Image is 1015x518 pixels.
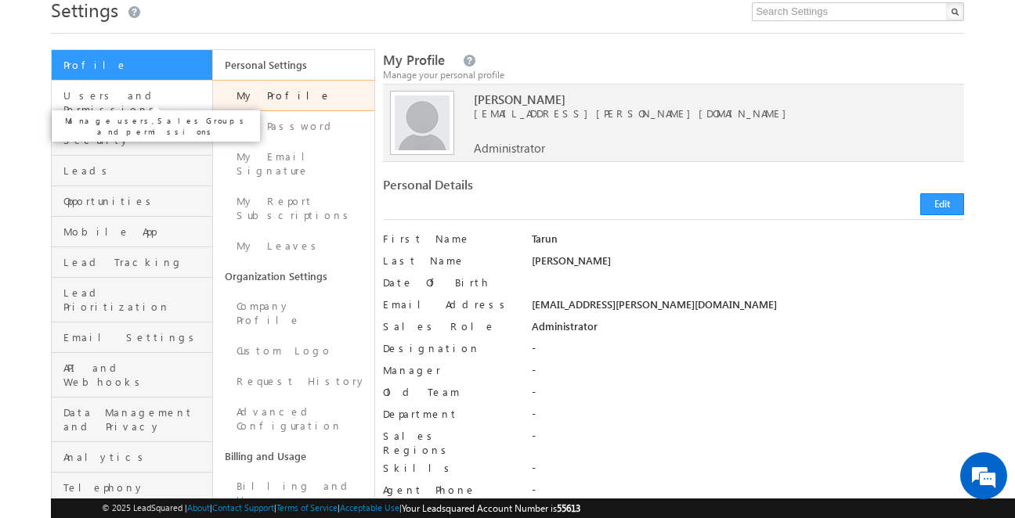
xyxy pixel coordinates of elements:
[213,336,374,366] a: Custom Logo
[52,50,212,81] a: Profile
[383,275,517,290] label: Date Of Birth
[532,232,964,254] div: Tarun
[532,429,964,451] div: -
[187,502,210,513] a: About
[340,502,399,513] a: Acceptable Use
[52,397,212,442] a: Data Management and Privacy
[383,341,517,355] label: Designation
[474,92,939,106] span: [PERSON_NAME]
[920,193,964,215] button: Edit
[532,461,964,483] div: -
[63,450,208,464] span: Analytics
[383,178,666,200] div: Personal Details
[63,330,208,344] span: Email Settings
[383,483,517,511] label: Agent Phone Numbers
[52,353,212,397] a: API and Webhooks
[212,502,274,513] a: Contact Support
[383,461,517,475] label: Skills
[63,58,208,72] span: Profile
[63,225,208,239] span: Mobile App
[532,363,964,385] div: -
[52,442,212,473] a: Analytics
[213,80,374,111] a: My Profile
[52,278,212,322] a: Lead Prioritization
[532,254,964,275] div: [PERSON_NAME]
[63,255,208,269] span: Lead Tracking
[63,88,208,117] span: Users and Permissions
[52,186,212,217] a: Opportunities
[63,361,208,389] span: API and Webhooks
[63,164,208,178] span: Leads
[52,473,212,503] a: Telephony
[532,341,964,363] div: -
[213,471,374,516] a: Billing and Usage
[52,81,212,125] a: Users and Permissions
[102,501,580,516] span: © 2025 LeadSquared | | | | |
[532,483,964,505] div: -
[383,429,517,457] label: Sales Regions
[213,111,374,142] a: My Password
[532,297,964,319] div: [EMAIL_ADDRESS][PERSON_NAME][DOMAIN_NAME]
[63,286,208,314] span: Lead Prioritization
[532,385,964,407] div: -
[474,106,939,121] span: [EMAIL_ADDRESS][PERSON_NAME][DOMAIN_NAME]
[213,291,374,336] a: Company Profile
[63,405,208,433] span: Data Management and Privacy
[474,141,545,155] span: Administrator
[63,194,208,208] span: Opportunities
[383,319,517,333] label: Sales Role
[557,502,580,514] span: 55613
[213,50,374,80] a: Personal Settings
[52,322,212,353] a: Email Settings
[383,297,517,311] label: Email Address
[213,186,374,231] a: My Report Subscriptions
[402,502,580,514] span: Your Leadsquared Account Number is
[58,115,254,137] p: Manage users, Sales Groups and permissions
[213,231,374,261] a: My Leaves
[383,51,445,69] span: My Profile
[213,366,374,397] a: Request History
[752,2,964,21] input: Search Settings
[63,480,208,495] span: Telephony
[213,441,374,471] a: Billing and Usage
[383,363,517,377] label: Manager
[383,68,964,82] div: Manage your personal profile
[52,156,212,186] a: Leads
[532,407,964,429] div: -
[276,502,338,513] a: Terms of Service
[383,407,517,421] label: Department
[383,232,517,246] label: First Name
[213,397,374,441] a: Advanced Configuration
[52,247,212,278] a: Lead Tracking
[52,217,212,247] a: Mobile App
[213,142,374,186] a: My Email Signature
[213,261,374,291] a: Organization Settings
[532,319,964,341] div: Administrator
[383,254,517,268] label: Last Name
[383,385,517,399] label: Old Team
